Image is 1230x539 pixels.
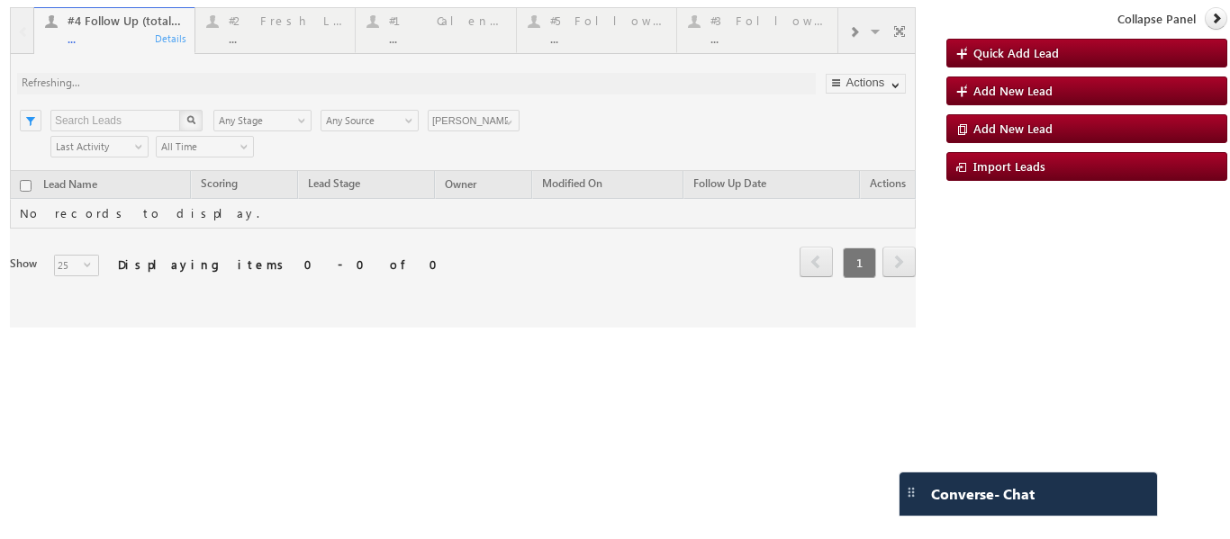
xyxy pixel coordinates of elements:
span: Import Leads [973,158,1045,174]
span: Add New Lead [973,121,1053,136]
span: Converse - Chat [931,486,1035,502]
span: Add New Lead [973,83,1053,98]
span: Quick Add Lead [973,45,1059,60]
span: Collapse Panel [1117,11,1196,27]
img: carter-drag [904,485,918,499]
